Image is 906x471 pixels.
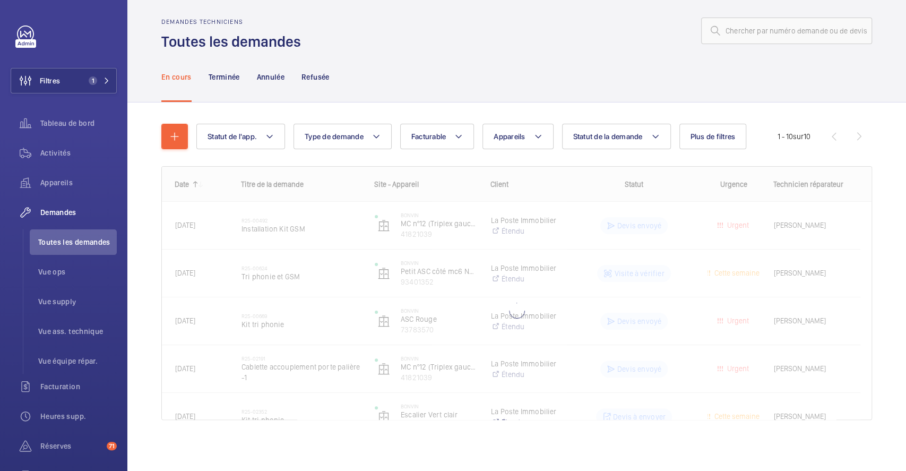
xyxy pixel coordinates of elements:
[257,72,284,82] p: Annulée
[40,75,60,86] span: Filtres
[301,72,329,82] p: Refusée
[494,132,525,141] span: Appareils
[38,326,117,337] span: Vue ass. technique
[38,237,117,247] span: Toutes les demandes
[294,124,392,149] button: Type de demande
[40,177,117,188] span: Appareils
[679,124,747,149] button: Plus de filtres
[40,118,117,129] span: Tableau de bord
[40,207,117,218] span: Demandes
[793,132,804,141] span: sur
[196,124,285,149] button: Statut de l'app.
[305,132,364,141] span: Type de demande
[107,442,117,450] span: 71
[701,18,872,44] input: Chercher par numéro demande ou de devis
[11,68,117,93] button: Filtres1
[161,72,192,82] p: En cours
[89,76,97,85] span: 1
[778,133,810,140] span: 1 - 10 10
[40,381,117,392] span: Facturation
[691,132,736,141] span: Plus de filtres
[40,441,102,451] span: Réserves
[482,124,553,149] button: Appareils
[38,267,117,277] span: Vue ops
[411,132,446,141] span: Facturable
[161,18,307,25] h2: Demandes techniciens
[38,356,117,366] span: Vue équipe répar.
[161,32,307,52] h1: Toutes les demandes
[562,124,671,149] button: Statut de la demande
[400,124,474,149] button: Facturable
[208,132,257,141] span: Statut de l'app.
[40,411,117,422] span: Heures supp.
[209,72,240,82] p: Terminée
[38,296,117,307] span: Vue supply
[573,132,643,141] span: Statut de la demande
[40,148,117,158] span: Activités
